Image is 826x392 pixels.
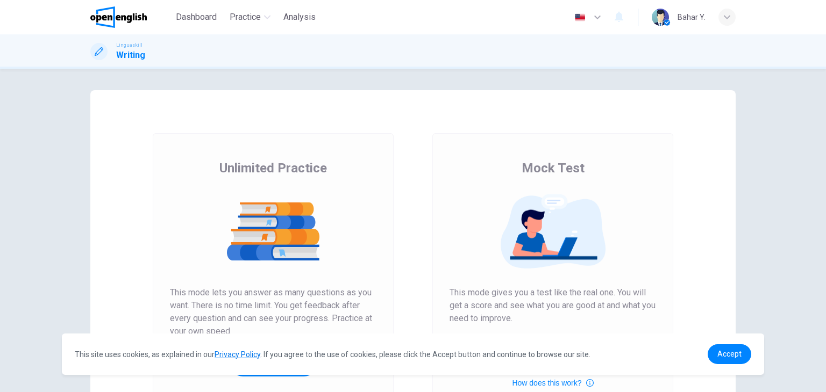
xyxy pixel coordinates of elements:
[512,376,593,389] button: How does this work?
[283,11,316,24] span: Analysis
[75,350,590,359] span: This site uses cookies, as explained in our . If you agree to the use of cookies, please click th...
[279,8,320,27] button: Analysis
[62,333,764,375] div: cookieconsent
[573,13,587,21] img: en
[225,8,275,27] button: Practice
[450,286,656,325] span: This mode gives you a test like the real one. You will get a score and see what you are good at a...
[116,41,143,49] span: Linguaskill
[678,11,706,24] div: Bahar Y.
[116,49,145,62] h1: Writing
[172,8,221,27] button: Dashboard
[90,6,147,28] img: OpenEnglish logo
[219,159,327,177] span: Unlimited Practice
[652,9,669,26] img: Profile picture
[90,6,172,28] a: OpenEnglish logo
[717,350,742,358] span: Accept
[215,350,260,359] a: Privacy Policy
[176,11,217,24] span: Dashboard
[170,286,376,338] span: This mode lets you answer as many questions as you want. There is no time limit. You get feedback...
[708,344,751,364] a: dismiss cookie message
[522,159,585,177] span: Mock Test
[230,11,261,24] span: Practice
